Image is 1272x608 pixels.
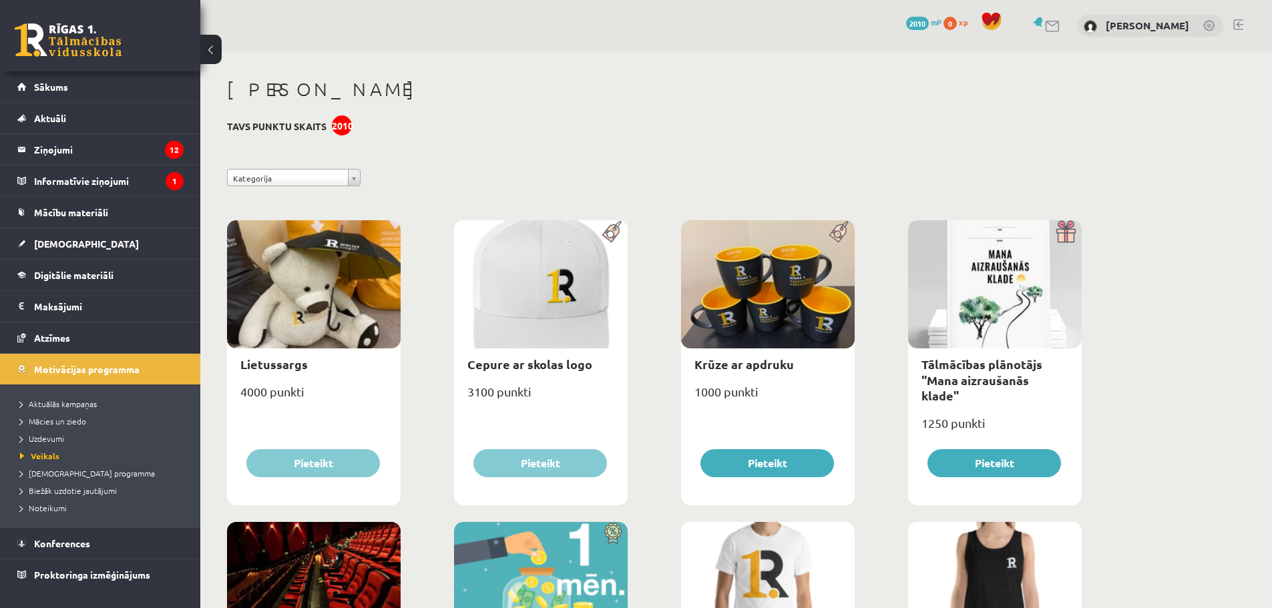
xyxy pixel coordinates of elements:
[943,17,974,27] a: 0 xp
[20,415,187,427] a: Mācies un ziedo
[165,141,184,159] i: 12
[34,269,114,281] span: Digitālie materiāli
[17,291,184,322] a: Maksājumi
[17,354,184,384] a: Motivācijas programma
[34,291,184,322] legend: Maksājumi
[598,522,628,545] img: Atlaide
[34,112,66,124] span: Aktuāli
[20,468,155,479] span: [DEMOGRAPHIC_DATA] programma
[20,416,86,426] span: Mācies un ziedo
[15,23,122,57] a: Rīgas 1. Tālmācības vidusskola
[233,170,343,187] span: Kategorija
[34,238,139,250] span: [DEMOGRAPHIC_DATA]
[473,449,607,477] button: Pieteikt
[17,103,184,133] a: Aktuāli
[17,559,184,590] a: Proktoringa izmēģinājums
[681,380,855,414] div: 1000 punkti
[227,380,401,414] div: 4000 punkti
[1084,20,1097,33] img: Kristiāns Timofejevs
[20,450,187,462] a: Veikals
[454,380,628,414] div: 3100 punkti
[20,432,187,444] a: Uzdevumi
[34,332,70,344] span: Atzīmes
[34,363,140,375] span: Motivācijas programma
[240,356,308,372] a: Lietussargs
[20,485,187,497] a: Biežāk uzdotie jautājumi
[20,503,67,513] span: Noteikumi
[20,433,64,444] span: Uzdevumi
[694,356,794,372] a: Krūze ar apdruku
[921,356,1042,403] a: Tālmācības plānotājs "Mana aizraušanās klade"
[34,537,90,549] span: Konferences
[34,166,184,196] legend: Informatīvie ziņojumi
[17,197,184,228] a: Mācību materiāli
[20,467,187,479] a: [DEMOGRAPHIC_DATA] programma
[246,449,380,477] button: Pieteikt
[166,172,184,190] i: 1
[1052,220,1082,243] img: Dāvana ar pārsteigumu
[17,71,184,102] a: Sākums
[20,398,187,410] a: Aktuālās kampaņas
[17,322,184,353] a: Atzīmes
[34,569,150,581] span: Proktoringa izmēģinājums
[598,220,628,243] img: Populāra prece
[931,17,941,27] span: mP
[906,17,941,27] a: 2010 mP
[332,115,352,135] div: 2010
[959,17,968,27] span: xp
[825,220,855,243] img: Populāra prece
[908,412,1082,445] div: 1250 punkti
[17,528,184,559] a: Konferences
[227,78,1082,101] h1: [PERSON_NAME]
[20,398,97,409] span: Aktuālās kampaņas
[17,134,184,165] a: Ziņojumi12
[906,17,929,30] span: 2010
[20,450,59,461] span: Veikals
[227,121,327,132] h3: Tavs punktu skaits
[700,449,834,477] button: Pieteikt
[227,169,361,186] a: Kategorija
[943,17,957,30] span: 0
[17,228,184,259] a: [DEMOGRAPHIC_DATA]
[17,166,184,196] a: Informatīvie ziņojumi1
[34,81,68,93] span: Sākums
[20,502,187,514] a: Noteikumi
[20,485,117,496] span: Biežāk uzdotie jautājumi
[17,260,184,290] a: Digitālie materiāli
[467,356,592,372] a: Cepure ar skolas logo
[927,449,1061,477] button: Pieteikt
[1106,19,1189,32] a: [PERSON_NAME]
[34,134,184,165] legend: Ziņojumi
[34,206,108,218] span: Mācību materiāli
